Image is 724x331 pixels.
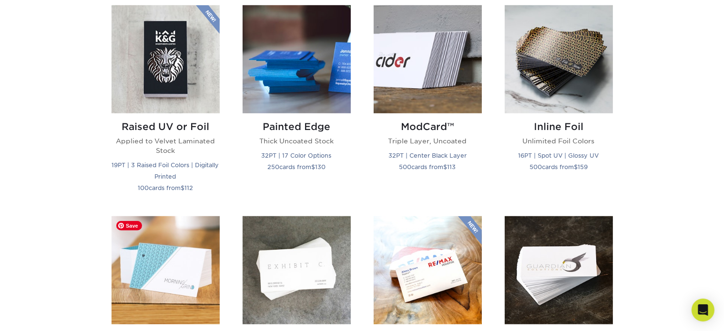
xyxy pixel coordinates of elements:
img: Raised UV or Foil Business Cards [112,5,220,113]
h2: Inline Foil [505,121,613,132]
small: 32PT | Center Black Layer [388,152,467,159]
a: Painted Edge Business Cards Painted Edge Thick Uncoated Stock 32PT | 17 Color Options 250cards fr... [243,5,351,205]
img: Uncoated Business Cards [112,216,220,324]
span: 250 [267,163,279,171]
img: Inline Foil Business Cards [505,5,613,113]
div: Open Intercom Messenger [692,299,714,321]
span: 112 [184,184,193,191]
p: Applied to Velvet Laminated Stock [112,136,220,156]
h2: ModCard™ [374,121,482,132]
p: Triple Layer, Uncoated [374,136,482,146]
a: Raised UV or Foil Business Cards Raised UV or Foil Applied to Velvet Laminated Stock 19PT | 3 Rai... [112,5,220,205]
p: Thick Uncoated Stock [243,136,351,146]
span: $ [574,163,578,171]
small: cards from [267,163,326,171]
span: 113 [448,163,456,171]
small: 19PT | 3 Raised Foil Colors | Digitally Printed [112,161,219,180]
span: $ [444,163,448,171]
span: 100 [138,184,149,191]
h2: Raised UV or Foil [112,121,220,132]
span: $ [311,163,315,171]
small: 16PT | Spot UV | Glossy UV [519,152,599,159]
span: 500 [530,163,542,171]
small: 32PT | 17 Color Options [262,152,332,159]
img: Painted Edge Business Cards [243,5,351,113]
img: Aqueous Coated Business Cards [374,216,482,324]
span: 130 [315,163,326,171]
small: cards from [530,163,588,171]
small: cards from [399,163,456,171]
span: 159 [578,163,588,171]
img: Uncoated Linen Business Cards [505,216,613,324]
img: New Product [458,216,482,245]
img: New Product [196,5,220,34]
span: $ [181,184,184,191]
p: Unlimited Foil Colors [505,136,613,146]
a: Inline Foil Business Cards Inline Foil Unlimited Foil Colors 16PT | Spot UV | Glossy UV 500cards ... [505,5,613,205]
span: 500 [399,163,412,171]
a: ModCard™ Business Cards ModCard™ Triple Layer, Uncoated 32PT | Center Black Layer 500cards from$113 [374,5,482,205]
h2: Painted Edge [243,121,351,132]
img: ModCard™ Business Cards [374,5,482,113]
small: cards from [138,184,193,191]
img: C1S Business Cards [243,216,351,324]
span: Save [116,221,142,231]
